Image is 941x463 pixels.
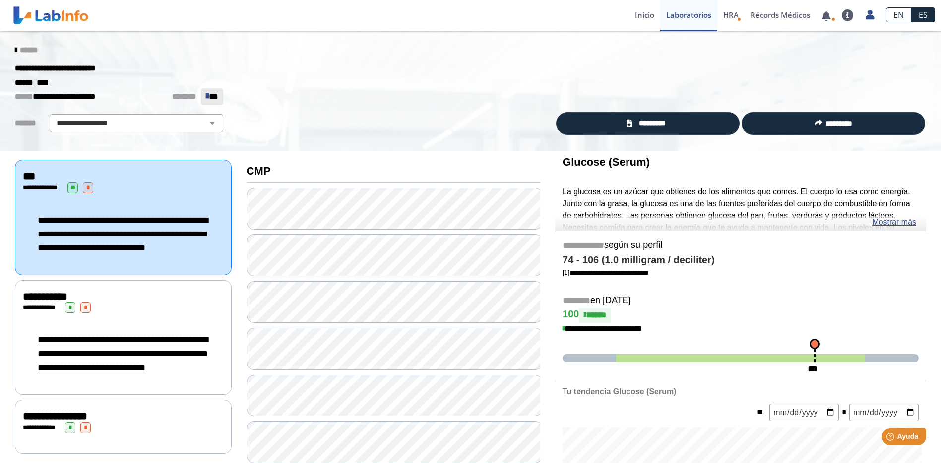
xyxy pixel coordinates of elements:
[563,387,676,396] b: Tu tendencia Glucose (Serum)
[563,240,919,251] h5: según su perfil
[853,424,930,452] iframe: Help widget launcher
[563,156,650,168] b: Glucose (Serum)
[563,295,919,307] h5: en [DATE]
[563,186,919,257] p: La glucosa es un azúcar que obtienes de los alimentos que comes. El cuerpo lo usa como energía. J...
[849,404,919,421] input: mm/dd/yyyy
[563,308,919,323] h4: 100
[769,404,839,421] input: mm/dd/yyyy
[911,7,935,22] a: ES
[872,216,916,228] a: Mostrar más
[886,7,911,22] a: EN
[563,269,649,276] a: [1]
[723,10,739,20] span: HRA
[563,254,919,266] h4: 74 - 106 (1.0 milligram / deciliter)
[247,165,271,177] b: CMP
